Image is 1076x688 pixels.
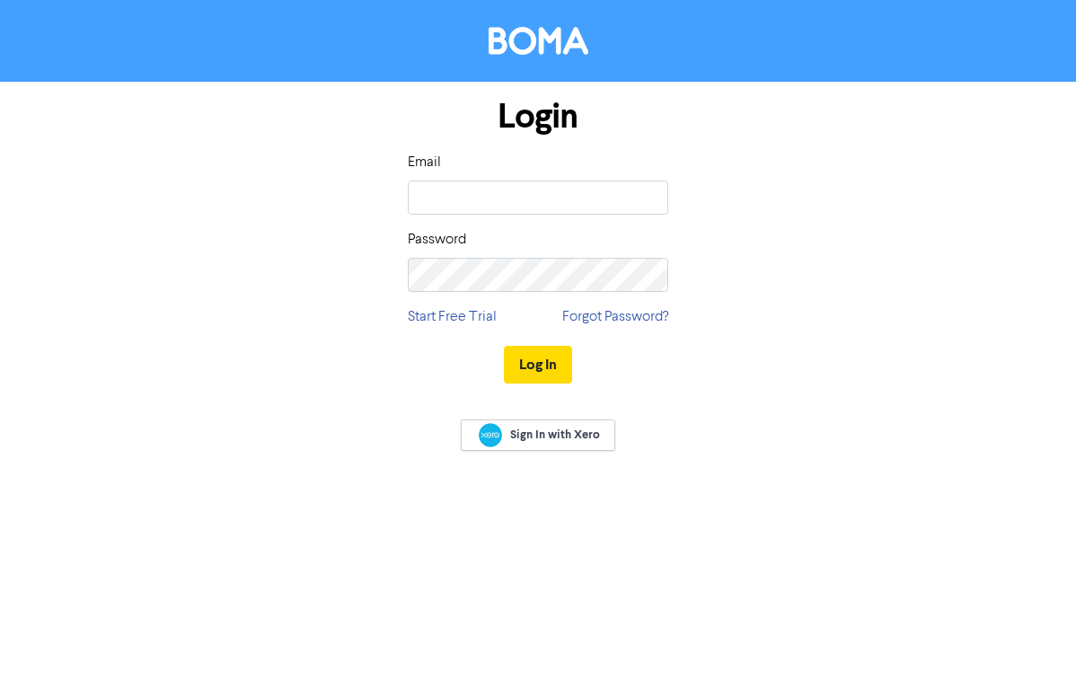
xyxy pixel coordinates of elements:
[504,346,572,384] button: Log In
[408,96,668,137] h1: Login
[562,306,668,328] a: Forgot Password?
[408,306,497,328] a: Start Free Trial
[408,229,466,251] label: Password
[408,152,441,173] label: Email
[510,427,600,443] span: Sign In with Xero
[489,27,588,55] img: BOMA Logo
[479,423,502,447] img: Xero logo
[461,419,615,451] a: Sign In with Xero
